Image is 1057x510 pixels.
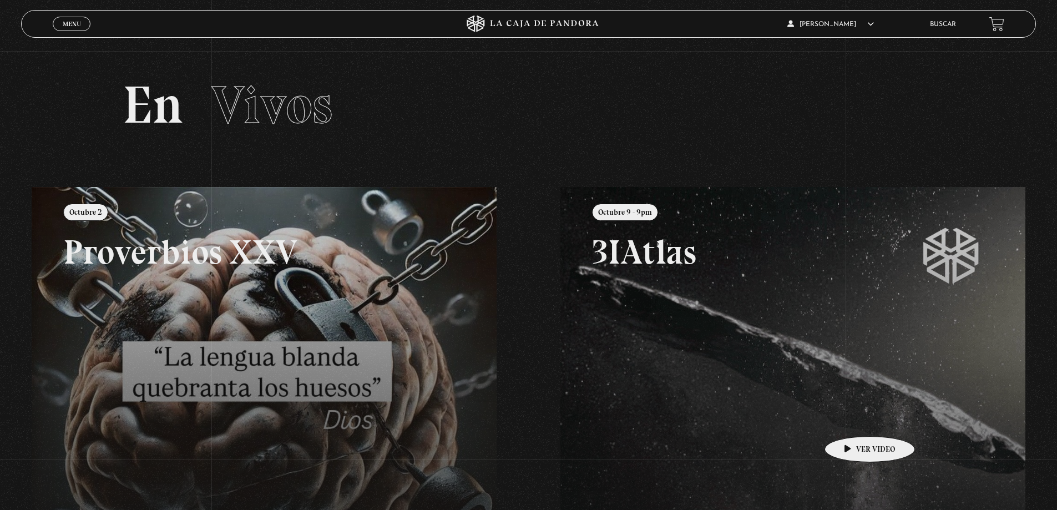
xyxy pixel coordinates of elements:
a: View your shopping cart [989,17,1004,32]
a: Buscar [930,21,956,28]
h2: En [123,79,934,132]
span: Vivos [211,73,332,137]
span: Cerrar [59,30,85,38]
span: Menu [63,21,81,27]
span: [PERSON_NAME] [787,21,874,28]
